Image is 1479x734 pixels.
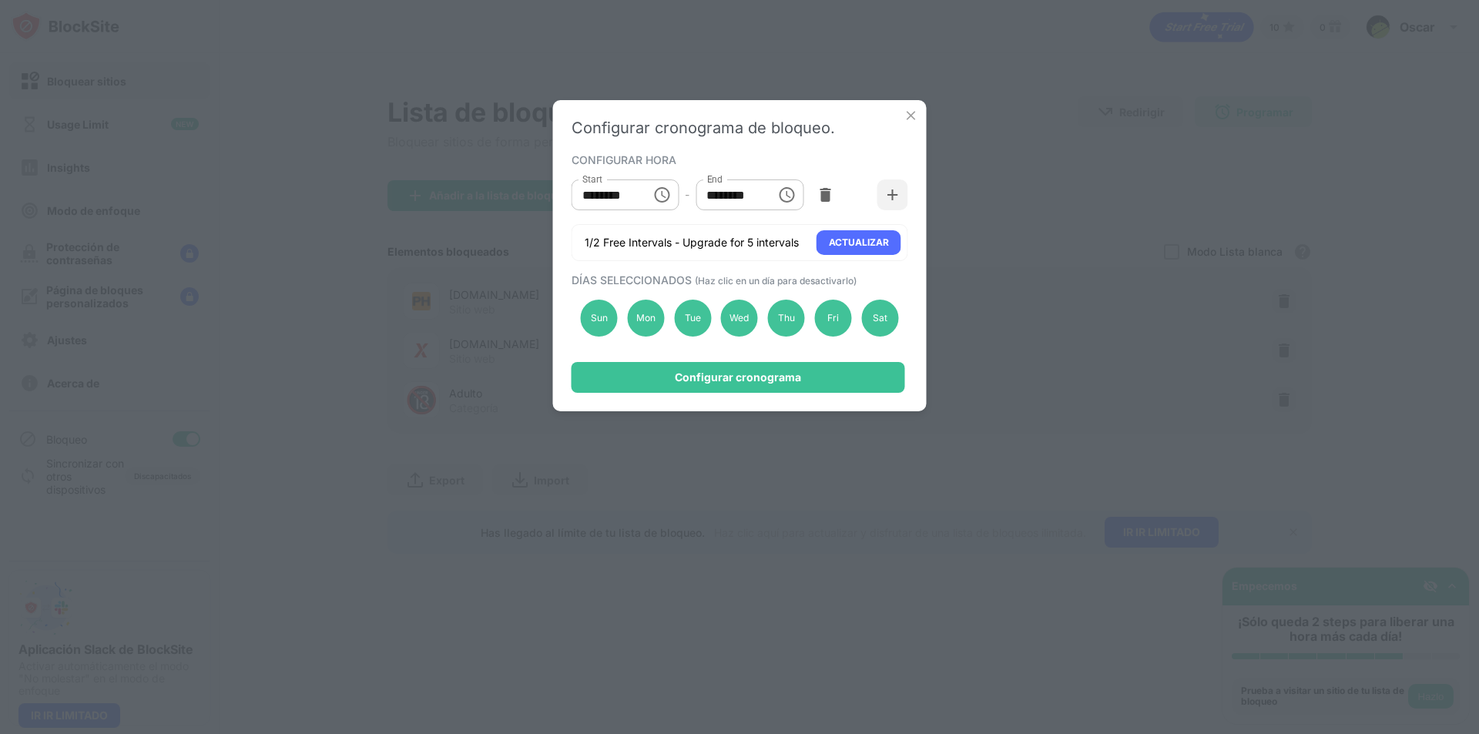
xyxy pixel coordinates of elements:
[646,179,677,210] button: Choose time, selected time is 12:00 AM
[582,173,602,186] label: Start
[706,173,723,186] label: End
[815,300,852,337] div: Fri
[768,300,805,337] div: Thu
[581,300,618,337] div: Sun
[861,300,898,337] div: Sat
[674,300,711,337] div: Tue
[695,275,857,287] span: (Haz clic en un día para desactivarlo)
[685,186,689,203] div: -
[829,235,889,250] div: ACTUALIZAR
[904,108,919,123] img: x-button.svg
[675,371,801,384] div: Configurar cronograma
[721,300,758,337] div: Wed
[627,300,664,337] div: Mon
[572,119,908,137] div: Configurar cronograma de bloqueo.
[572,273,904,287] div: DÍAS SELECCIONADOS
[771,179,802,210] button: Choose time, selected time is 12:00 PM
[572,153,904,166] div: CONFIGURAR HORA
[585,235,799,250] div: 1/2 Free Intervals - Upgrade for 5 intervals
